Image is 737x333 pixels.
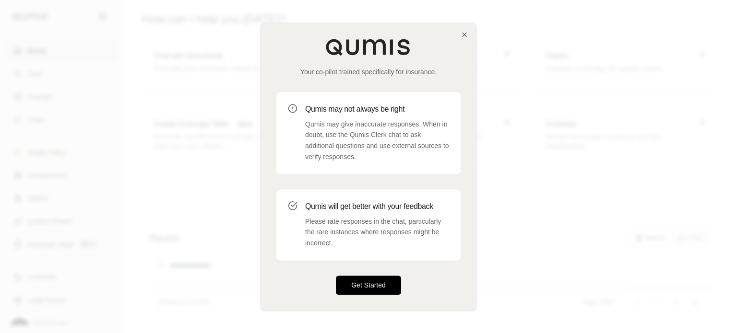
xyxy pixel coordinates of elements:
p: Please rate responses in the chat, particularly the rare instances where responses might be incor... [305,216,449,249]
p: Your co-pilot trained specifically for insurance. [276,67,461,77]
p: Qumis may give inaccurate responses. When in doubt, use the Qumis Clerk chat to ask additional qu... [305,119,449,162]
h3: Qumis will get better with your feedback [305,201,449,212]
button: Get Started [336,276,401,295]
h3: Qumis may not always be right [305,103,449,115]
img: Qumis Logo [325,38,412,56]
